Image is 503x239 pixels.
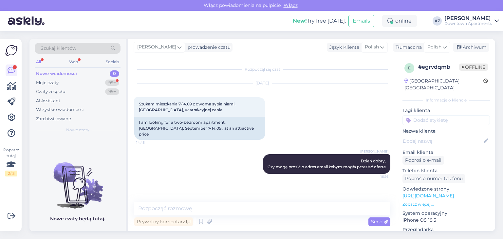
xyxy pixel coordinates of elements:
div: AI Assistant [36,98,60,104]
div: Tłumacz na [393,44,422,51]
div: Rozpoczął się czat [134,66,390,72]
span: e [408,65,411,70]
div: Poproś o e-mail [402,156,444,165]
div: Archiwum [453,43,489,52]
input: Dodać etykietę [402,115,490,125]
div: Try free [DATE]: [293,17,346,25]
div: prowadzenie czatu [185,44,231,51]
div: [PERSON_NAME] [444,16,492,21]
div: # egrvdqmb [418,63,459,71]
p: Tagi klienta [402,107,490,114]
div: Nowe wiadomości [36,70,77,77]
div: Prywatny komentarz [134,217,193,226]
a: [PERSON_NAME]Downtown Apartments [444,16,499,26]
div: Wszystkie wiadomości [36,106,84,113]
p: Telefon klienta [402,167,490,174]
div: Informacje o kliencie [402,97,490,103]
div: I am looking for a two-bedroom apartment, [GEOGRAPHIC_DATA], September 7-14.09 , at an attractive... [134,117,265,140]
span: [PERSON_NAME] [137,44,176,51]
div: Język Klienta [327,44,359,51]
span: Polish [427,44,441,51]
div: AZ [433,16,442,26]
p: Odwiedzone strony [402,186,490,193]
span: [PERSON_NAME] [360,149,388,154]
div: Zarchiwizowane [36,116,71,122]
b: New! [293,18,307,24]
button: Emails [348,15,374,27]
div: [DATE] [134,80,390,86]
span: Włącz [282,2,300,8]
div: All [35,58,42,66]
p: Email klienta [402,149,490,156]
span: 14:45 [136,140,161,145]
div: Downtown Apartments [444,21,492,26]
div: 2 / 3 [5,171,17,176]
div: [GEOGRAPHIC_DATA], [GEOGRAPHIC_DATA] [404,78,483,91]
img: No chats [29,151,126,210]
p: Zobacz więcej ... [402,201,490,207]
div: 99+ [105,88,119,95]
div: Web [68,58,79,66]
p: iPhone OS 18.5 [402,217,490,224]
div: Czaty zespołu [36,88,65,95]
span: Szukaj klientów [41,45,76,52]
span: Nowe czaty [66,127,89,133]
div: Popatrz tutaj [5,147,17,176]
a: [URL][DOMAIN_NAME] [402,193,454,199]
span: Send [371,219,388,225]
span: 16:26 [364,174,388,179]
p: System operacyjny [402,210,490,217]
img: Askly Logo [5,44,18,57]
div: Moje czaty [36,80,59,86]
div: online [382,15,417,27]
div: Poproś o numer telefonu [402,174,465,183]
div: 0 [110,70,119,77]
span: Szukam mieszkania 7-14.09 z dwoma sypialniami, [GEOGRAPHIC_DATA], w atrakcyjnej cenie [139,101,236,112]
p: Nowe czaty będą tutaj. [50,215,105,222]
span: Polish [365,44,379,51]
div: Socials [104,58,121,66]
div: 99+ [105,80,119,86]
p: Przeglądarka [402,226,490,233]
input: Dodaj nazwę [403,138,482,145]
span: Offline [459,64,488,71]
p: Nazwa klienta [402,128,490,135]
